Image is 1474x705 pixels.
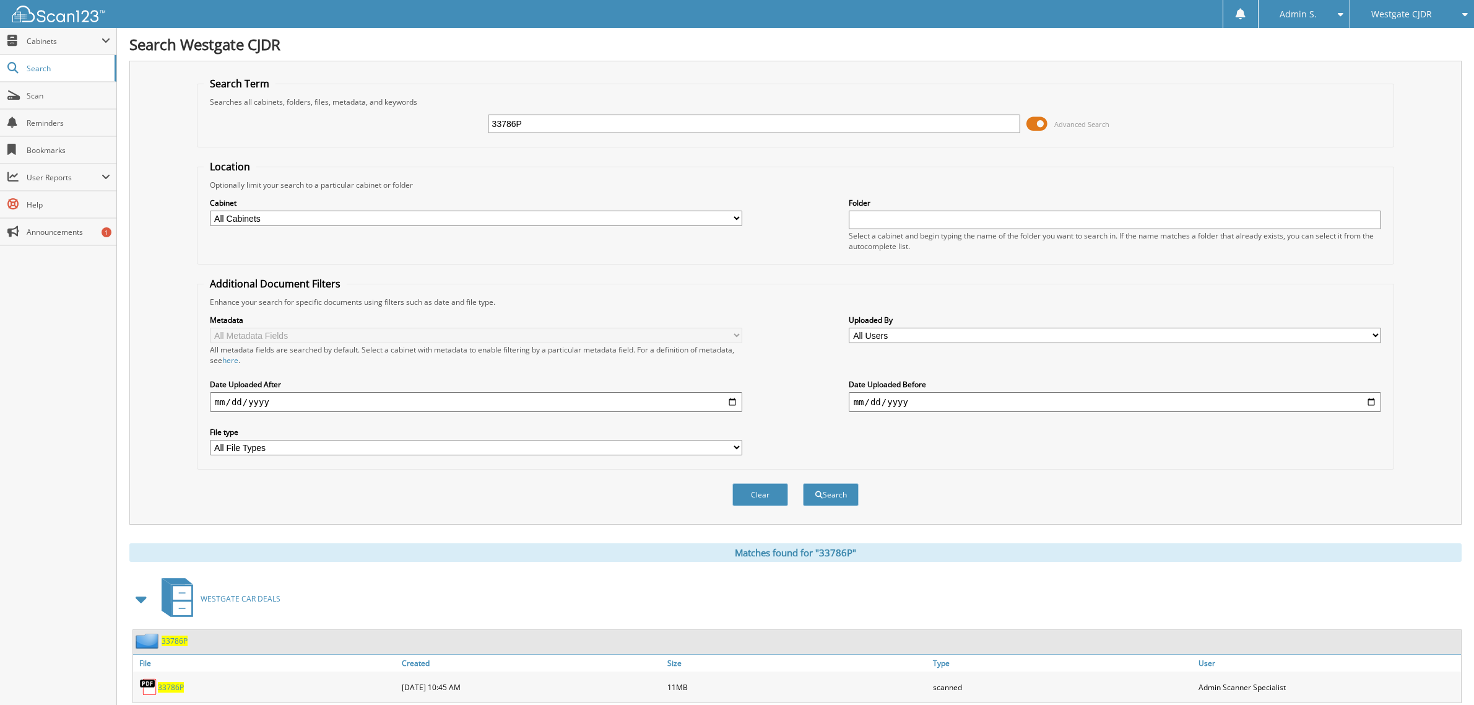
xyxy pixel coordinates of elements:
[204,97,1388,107] div: Searches all cabinets, folders, files, metadata, and keywords
[732,483,788,506] button: Clear
[27,36,102,46] span: Cabinets
[210,392,743,412] input: start
[1195,655,1461,672] a: User
[162,636,188,646] a: 33786P
[129,543,1462,562] div: Matches found for "33786P"
[849,230,1382,252] div: Select a cabinet and begin typing the name of the folder you want to search in. If the name match...
[27,90,110,101] span: Scan
[129,34,1462,55] h1: Search Westgate CJDR
[210,379,743,390] label: Date Uploaded After
[849,198,1382,208] label: Folder
[27,172,102,183] span: User Reports
[210,198,743,208] label: Cabinet
[1054,120,1109,129] span: Advanced Search
[102,227,111,237] div: 1
[201,593,280,604] span: WESTGATE CAR DEALS
[139,678,158,696] img: PDF.png
[133,655,399,672] a: File
[204,180,1388,190] div: Optionally limit your search to a particular cabinet or folder
[204,277,347,291] legend: Additional Document Filters
[210,427,743,437] label: File type
[399,675,664,699] div: [DATE] 10:45 AM
[399,655,664,672] a: Created
[664,675,930,699] div: 11MB
[210,344,743,366] div: All metadata fields are searched by default. Select a cabinet with metadata to enable filtering b...
[222,355,238,366] a: here
[1371,11,1432,18] span: Westgate CJDR
[27,227,110,237] span: Announcements
[1280,11,1317,18] span: Admin S.
[27,145,110,155] span: Bookmarks
[803,483,859,506] button: Search
[204,77,275,90] legend: Search Term
[210,315,743,325] label: Metadata
[849,315,1382,325] label: Uploaded By
[849,379,1382,390] label: Date Uploaded Before
[27,118,110,128] span: Reminders
[12,6,105,22] img: scan123-logo-white.svg
[930,655,1195,672] a: Type
[136,633,162,649] img: folder2.png
[204,160,256,173] legend: Location
[664,655,930,672] a: Size
[158,682,184,693] a: 33786P
[849,392,1382,412] input: end
[27,199,110,210] span: Help
[930,675,1195,699] div: scanned
[204,297,1388,307] div: Enhance your search for specific documents using filters such as date and file type.
[27,63,108,74] span: Search
[154,574,280,623] a: WESTGATE CAR DEALS
[1195,675,1461,699] div: Admin Scanner Specialist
